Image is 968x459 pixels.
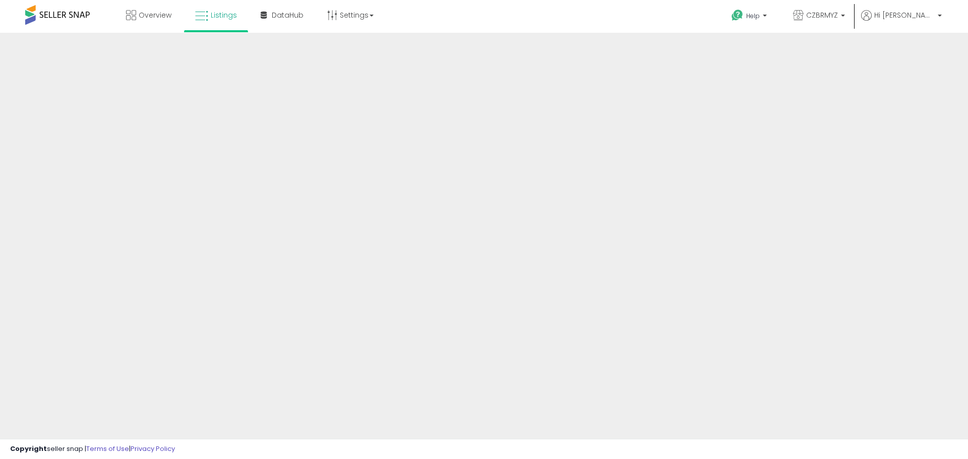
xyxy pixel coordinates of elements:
span: Overview [139,10,171,20]
a: Hi [PERSON_NAME] [861,10,942,33]
span: CZBRMYZ [806,10,838,20]
strong: Copyright [10,444,47,453]
span: DataHub [272,10,304,20]
div: seller snap | | [10,444,175,454]
a: Terms of Use [86,444,129,453]
a: Privacy Policy [131,444,175,453]
a: Help [723,2,777,33]
span: Help [746,12,760,20]
span: Hi [PERSON_NAME] [874,10,935,20]
span: Listings [211,10,237,20]
i: Get Help [731,9,744,22]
